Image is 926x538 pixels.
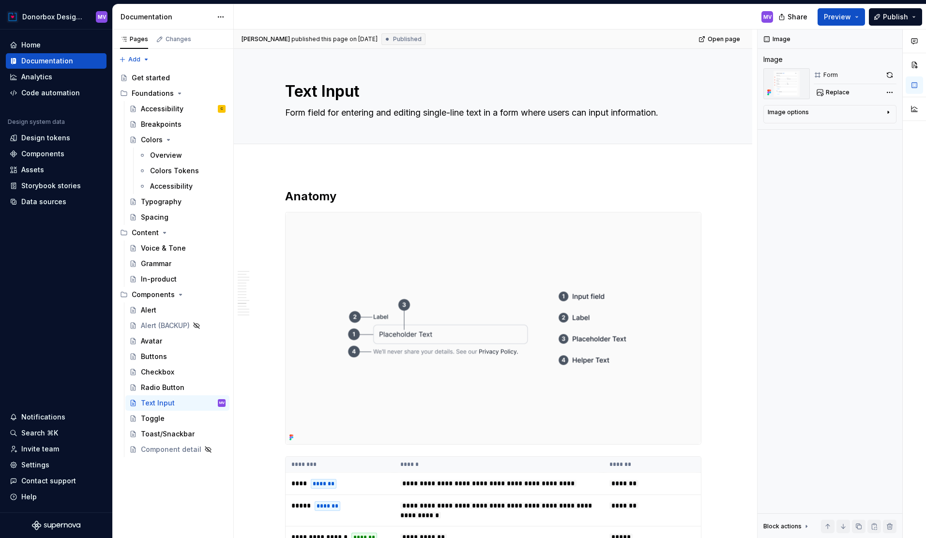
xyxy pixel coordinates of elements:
[132,89,174,98] div: Foundations
[141,243,186,253] div: Voice & Tone
[21,40,41,50] div: Home
[125,333,229,349] a: Avatar
[116,287,229,302] div: Components
[8,118,65,126] div: Design system data
[6,178,106,194] a: Storybook stories
[141,414,165,423] div: Toggle
[125,132,229,148] a: Colors
[6,409,106,425] button: Notifications
[141,352,167,361] div: Buttons
[141,321,190,330] div: Alert (BACKUP)
[6,130,106,146] a: Design tokens
[21,181,81,191] div: Storybook stories
[116,70,229,86] a: Get started
[128,56,140,63] span: Add
[242,35,290,43] span: [PERSON_NAME]
[6,489,106,505] button: Help
[763,13,772,21] div: MV
[763,68,810,99] img: 902b496f-e2dd-4e30-bf64-84381973597c.png
[116,70,229,457] div: Page tree
[116,86,229,101] div: Foundations
[125,364,229,380] a: Checkbox
[21,72,52,82] div: Analytics
[116,53,152,66] button: Add
[826,89,850,96] span: Replace
[823,71,838,79] div: Form
[141,259,171,269] div: Grammar
[116,225,229,240] div: Content
[125,117,229,132] a: Breakpoints
[6,37,106,53] a: Home
[135,148,229,163] a: Overview
[763,520,810,533] div: Block actions
[132,290,175,299] div: Components
[32,521,80,530] a: Supernova Logo
[125,318,229,333] a: Alert (BACKUP)
[125,395,229,411] a: Text InputMV
[125,380,229,395] a: Radio Button
[132,73,170,83] div: Get started
[125,442,229,457] a: Component detail
[393,35,422,43] span: Published
[824,12,851,22] span: Preview
[6,457,106,473] a: Settings
[774,8,814,26] button: Share
[125,271,229,287] a: In-product
[286,212,701,444] img: 3591b880-6545-4241-a505-ba9d602676cc.png
[869,8,922,26] button: Publish
[283,105,699,120] textarea: Form field for entering and editing single-line text in a form where users can input information.
[125,194,229,209] a: Typography
[763,55,783,64] div: Image
[141,367,174,377] div: Checkbox
[135,179,229,194] a: Accessibility
[21,460,49,470] div: Settings
[135,163,229,179] a: Colors Tokens
[125,426,229,442] a: Toast/Snackbar
[21,149,64,159] div: Components
[219,398,225,408] div: MV
[6,425,106,441] button: Search ⌘K
[141,305,156,315] div: Alert
[141,120,182,129] div: Breakpoints
[150,181,193,191] div: Accessibility
[141,274,177,284] div: In-product
[818,8,865,26] button: Preview
[22,12,84,22] div: Donorbox Design System
[291,35,378,43] div: published this page on [DATE]
[221,104,223,114] div: C
[6,146,106,162] a: Components
[125,349,229,364] a: Buttons
[141,336,162,346] div: Avatar
[6,85,106,101] a: Code automation
[141,104,183,114] div: Accessibility
[21,165,44,175] div: Assets
[98,13,106,21] div: MV
[768,108,809,116] div: Image options
[6,194,106,209] a: Data sources
[814,86,854,99] button: Replace
[21,492,37,502] div: Help
[125,302,229,318] a: Alert
[883,12,908,22] span: Publish
[132,228,159,238] div: Content
[125,101,229,117] a: AccessibilityC
[696,32,744,46] a: Open page
[125,209,229,225] a: Spacing
[141,429,195,439] div: Toast/Snackbar
[21,56,73,66] div: Documentation
[6,441,106,457] a: Invite team
[283,80,699,103] textarea: Text Input
[6,69,106,85] a: Analytics
[166,35,191,43] div: Changes
[285,189,336,203] strong: Anatomy
[768,108,892,120] button: Image options
[141,383,184,392] div: Radio Button
[21,444,59,454] div: Invite team
[150,150,182,160] div: Overview
[121,12,212,22] div: Documentation
[125,411,229,426] a: Toggle
[21,197,66,207] div: Data sources
[708,35,740,43] span: Open page
[788,12,807,22] span: Share
[125,240,229,256] a: Voice & Tone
